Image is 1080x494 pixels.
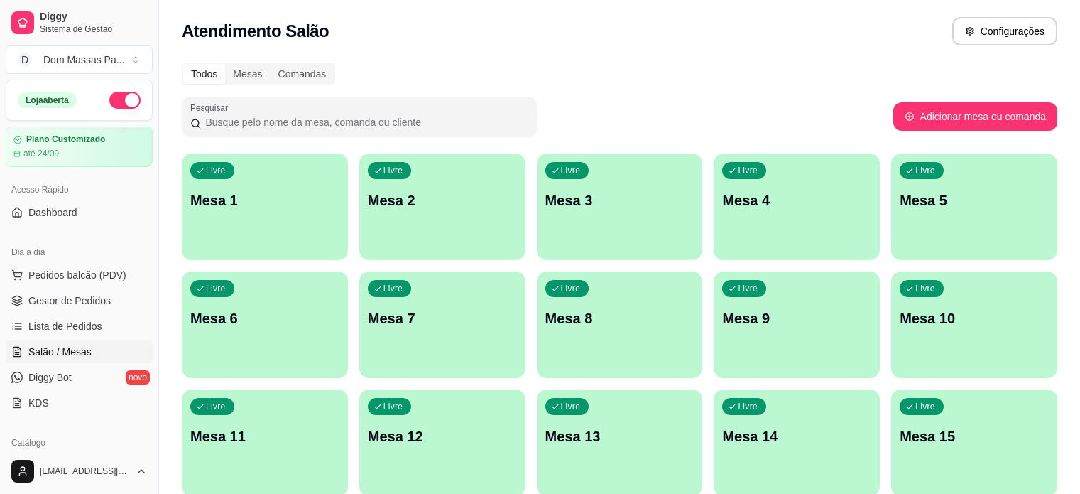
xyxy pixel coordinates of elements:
[383,401,403,412] p: Livre
[28,319,102,333] span: Lista de Pedidos
[190,190,339,210] p: Mesa 1
[40,11,147,23] span: Diggy
[915,401,935,412] p: Livre
[6,6,153,40] a: DiggySistema de Gestão
[40,466,130,477] span: [EMAIL_ADDRESS][DOMAIN_NAME]
[28,396,49,410] span: KDS
[915,283,935,294] p: Livre
[40,23,147,35] span: Sistema de Gestão
[952,17,1057,45] button: Configurações
[714,272,880,378] button: LivreMesa 9
[109,92,141,109] button: Alterar Status
[26,134,105,145] article: Plano Customizado
[893,102,1057,131] button: Adicionar mesa ou comanda
[561,401,581,412] p: Livre
[271,64,334,84] div: Comandas
[891,154,1057,260] button: LivreMesa 5
[28,205,77,220] span: Dashboard
[28,294,111,308] span: Gestor de Pedidos
[722,426,871,446] p: Mesa 14
[545,308,694,328] p: Mesa 8
[6,127,153,167] a: Plano Customizadoaté 24/09
[225,64,270,84] div: Mesas
[28,370,72,385] span: Diggy Bot
[206,283,226,294] p: Livre
[23,148,59,159] article: até 24/09
[6,454,153,488] button: [EMAIL_ADDRESS][DOMAIN_NAME]
[43,53,124,67] div: Dom Massas Pa ...
[190,426,339,446] p: Mesa 11
[561,283,581,294] p: Livre
[561,165,581,176] p: Livre
[18,53,32,67] span: D
[368,426,517,446] p: Mesa 12
[383,165,403,176] p: Livre
[722,190,871,210] p: Mesa 4
[359,154,525,260] button: LivreMesa 2
[915,165,935,176] p: Livre
[18,92,77,108] div: Loja aberta
[368,190,517,210] p: Mesa 2
[182,272,348,378] button: LivreMesa 6
[6,392,153,414] a: KDS
[182,20,329,43] h2: Atendimento Salão
[190,102,233,114] label: Pesquisar
[537,154,703,260] button: LivreMesa 3
[182,154,348,260] button: LivreMesa 1
[900,426,1049,446] p: Mesa 15
[6,315,153,338] a: Lista de Pedidos
[28,268,126,282] span: Pedidos balcão (PDV)
[383,283,403,294] p: Livre
[722,308,871,328] p: Mesa 9
[738,283,758,294] p: Livre
[891,272,1057,378] button: LivreMesa 10
[6,201,153,224] a: Dashboard
[900,308,1049,328] p: Mesa 10
[545,190,694,210] p: Mesa 3
[714,154,880,260] button: LivreMesa 4
[738,165,758,176] p: Livre
[28,345,92,359] span: Salão / Mesas
[359,272,525,378] button: LivreMesa 7
[900,190,1049,210] p: Mesa 5
[6,340,153,363] a: Salão / Mesas
[201,115,528,129] input: Pesquisar
[6,178,153,201] div: Acesso Rápido
[738,401,758,412] p: Livre
[206,165,226,176] p: Livre
[545,426,694,446] p: Mesa 13
[537,272,703,378] button: LivreMesa 8
[6,431,153,454] div: Catálogo
[6,264,153,286] button: Pedidos balcão (PDV)
[6,366,153,389] a: Diggy Botnovo
[368,308,517,328] p: Mesa 7
[206,401,226,412] p: Livre
[6,241,153,264] div: Dia a dia
[6,289,153,312] a: Gestor de Pedidos
[183,64,225,84] div: Todos
[6,45,153,74] button: Select a team
[190,308,339,328] p: Mesa 6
